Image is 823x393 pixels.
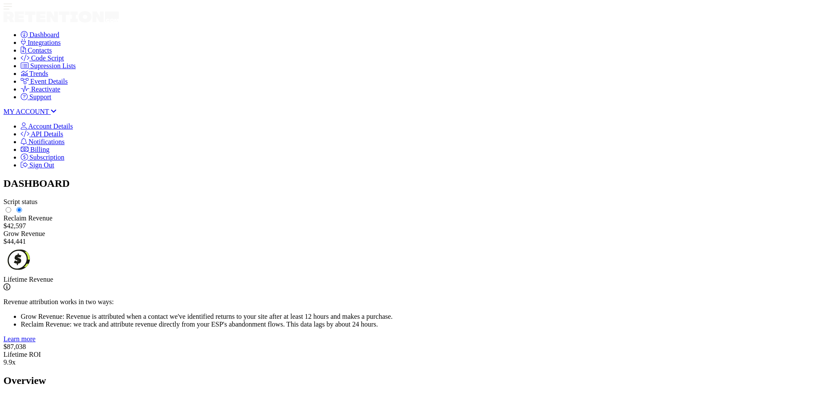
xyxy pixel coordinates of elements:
[28,47,52,54] span: Contacts
[31,130,63,138] span: API Details
[29,93,51,101] span: Support
[21,47,52,54] a: Contacts
[3,198,38,205] span: Script status
[3,108,57,115] a: MY ACCOUNT
[3,214,820,222] div: Reclaim Revenue
[31,54,64,62] span: Code Script
[21,161,54,169] a: Sign Out
[3,245,32,274] img: dollar-coin-05c43ed7efb7bc0c12610022525b4bbbb207c7efeef5aecc26f025e68dcafac9.png
[3,108,49,115] span: MY ACCOUNT
[21,93,51,101] a: Support
[29,161,54,169] span: Sign Out
[21,154,64,161] a: Subscription
[21,123,73,130] a: Account Details
[21,313,820,321] li: Grow Revenue: Revenue is attributed when a contact we've identified returns to your site after at...
[21,39,60,46] a: Integrations
[21,146,49,153] a: Billing
[21,85,60,93] a: Reactivate
[28,123,73,130] span: Account Details
[21,130,63,138] a: API Details
[3,238,820,245] div: $44,441
[3,358,820,366] div: 9.9x
[3,335,35,343] a: Learn more
[21,62,76,69] a: Supression Lists
[3,230,820,238] div: Grow Revenue
[30,146,49,153] span: Billing
[21,78,68,85] a: Event Details
[21,138,65,145] a: Notifications
[21,321,820,328] li: Reclaim Revenue: we track and attribute revenue directly from your ESP's abandonment flows. This ...
[3,276,820,343] div: Lifetime Revenue
[3,11,119,22] img: Retention.com
[28,39,60,46] span: Integrations
[21,54,64,62] a: Code Script
[3,351,820,358] div: Lifetime ROI
[21,70,48,77] a: Trends
[30,78,68,85] span: Event Details
[29,70,48,77] span: Trends
[29,138,65,145] span: Notifications
[29,154,64,161] span: Subscription
[3,222,820,230] div: $42,597
[31,85,60,93] span: Reactivate
[30,62,76,69] span: Supression Lists
[21,31,59,38] a: Dashboard
[3,343,820,351] div: $87,038
[29,31,59,38] span: Dashboard
[3,375,820,387] h2: Overview
[3,298,820,306] p: Revenue attribution works in two ways:
[3,178,820,189] h2: DASHBOARD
